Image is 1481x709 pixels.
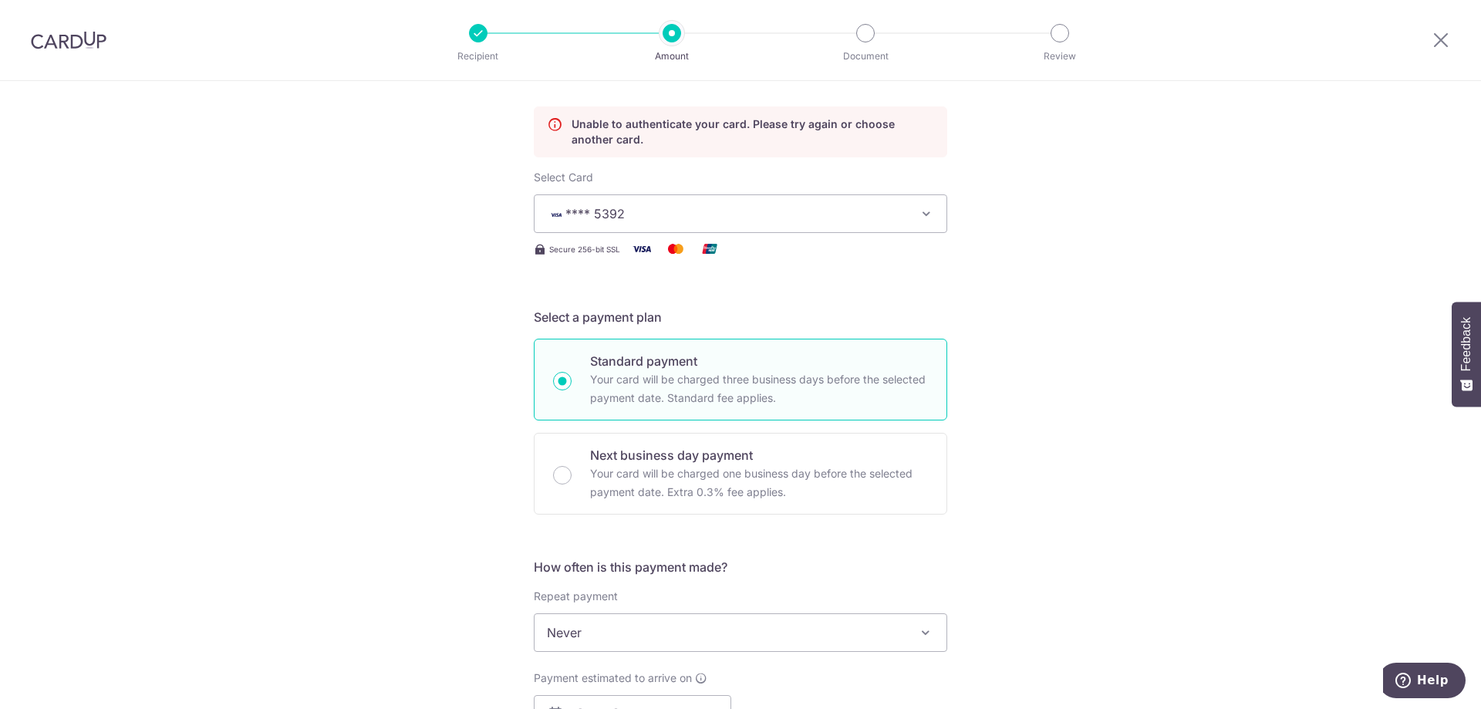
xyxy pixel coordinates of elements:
[590,352,928,370] p: Standard payment
[549,243,620,255] span: Secure 256-bit SSL
[660,239,691,258] img: Mastercard
[421,49,535,64] p: Recipient
[534,670,692,686] span: Payment estimated to arrive on
[694,239,725,258] img: Union Pay
[1459,317,1473,371] span: Feedback
[626,239,657,258] img: Visa
[1003,49,1117,64] p: Review
[535,614,946,651] span: Never
[547,209,565,220] img: VISA
[590,370,928,407] p: Your card will be charged three business days before the selected payment date. Standard fee appl...
[590,446,928,464] p: Next business day payment
[808,49,923,64] p: Document
[534,170,593,184] span: translation missing: en.payables.payment_networks.credit_card.summary.labels.select_card
[534,558,947,576] h5: How often is this payment made?
[590,464,928,501] p: Your card will be charged one business day before the selected payment date. Extra 0.3% fee applies.
[1452,302,1481,407] button: Feedback - Show survey
[534,308,947,326] h5: Select a payment plan
[615,49,729,64] p: Amount
[534,589,618,604] label: Repeat payment
[572,116,934,147] p: Unable to authenticate your card. Please try again or choose another card.
[1383,663,1466,701] iframe: Opens a widget where you can find more information
[31,31,106,49] img: CardUp
[534,613,947,652] span: Never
